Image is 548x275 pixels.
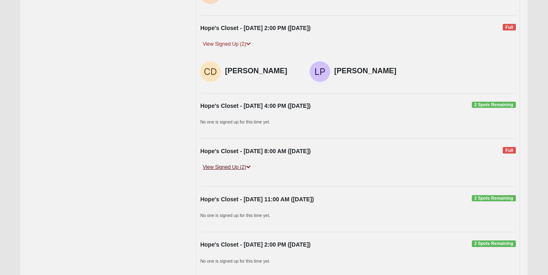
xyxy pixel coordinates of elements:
h4: [PERSON_NAME] [334,67,406,76]
small: No one is signed up for this time yet. [200,259,270,263]
a: View Signed Up (2) [200,163,253,172]
strong: Hope's Closet - [DATE] 8:00 AM ([DATE]) [200,148,310,154]
span: Full [503,24,515,30]
span: 2 Spots Remaining [472,102,516,108]
span: Full [503,147,515,154]
strong: Hope's Closet - [DATE] 2:00 PM ([DATE]) [200,25,310,31]
h4: [PERSON_NAME] [225,67,297,76]
small: No one is signed up for this time yet. [200,119,270,124]
strong: Hope's Closet - [DATE] 2:00 PM ([DATE]) [200,241,310,248]
img: Cynthia Davis [200,61,221,82]
strong: Hope's Closet - [DATE] 4:00 PM ([DATE]) [200,103,310,109]
strong: Hope's Closet - [DATE] 11:00 AM ([DATE]) [200,196,314,203]
img: Linda Payne [310,61,330,82]
span: 2 Spots Remaining [472,195,516,202]
small: No one is signed up for this time yet. [200,213,270,218]
a: View Signed Up (2) [200,40,253,49]
span: 2 Spots Remaining [472,240,516,247]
